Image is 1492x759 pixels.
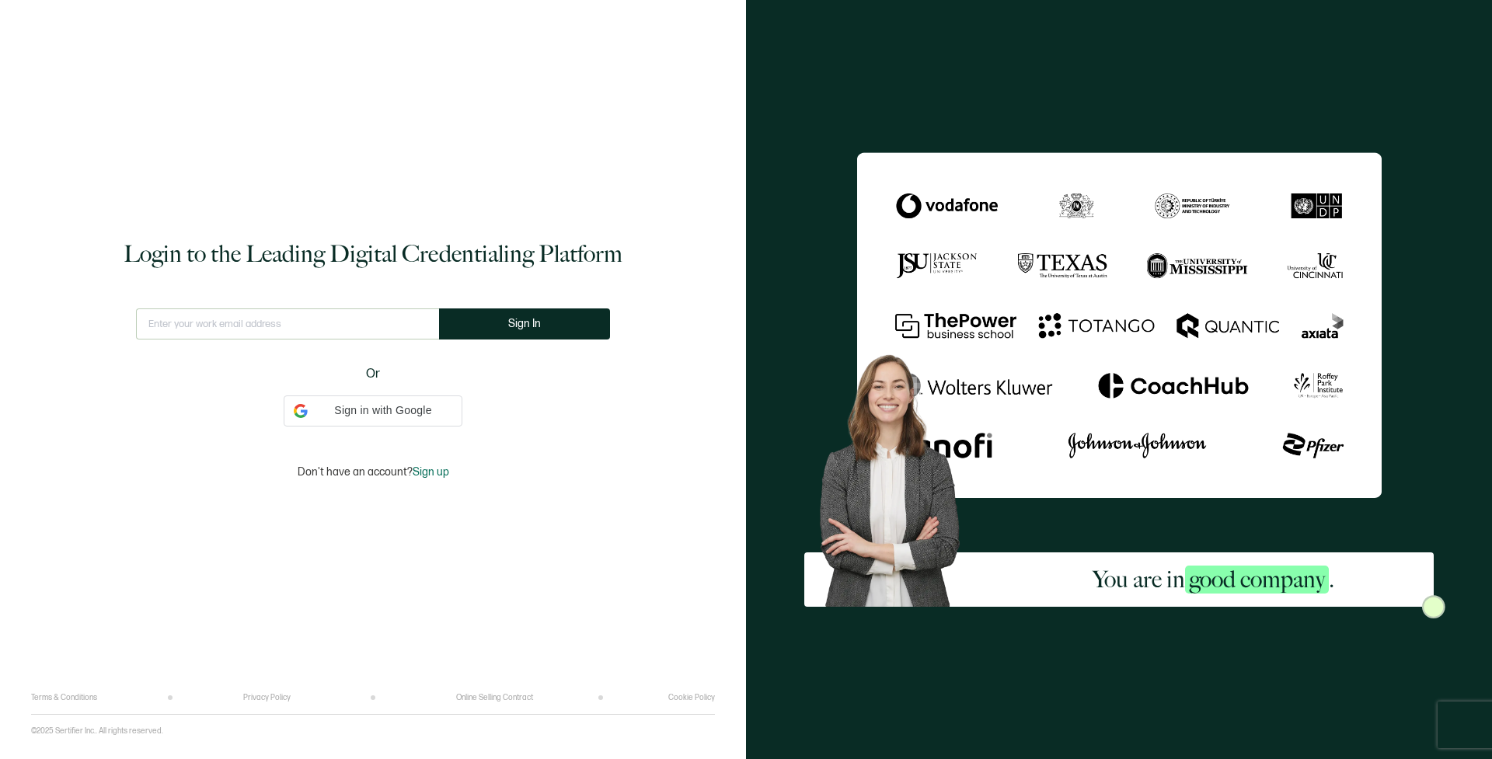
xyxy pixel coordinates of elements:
span: good company [1185,566,1329,594]
input: Enter your work email address [136,308,439,339]
p: ©2025 Sertifier Inc.. All rights reserved. [31,726,163,736]
a: Privacy Policy [243,693,291,702]
img: Sertifier Login [1422,595,1445,618]
div: Sign in with Google [284,395,462,427]
p: Don't have an account? [298,465,449,479]
h2: You are in . [1093,564,1334,595]
button: Sign In [439,308,610,339]
img: Sertifier Login - You are in <span class="strong-h">good company</span>. Hero [804,342,993,607]
img: Sertifier Login - You are in <span class="strong-h">good company</span>. [857,152,1382,498]
span: Sign In [508,318,541,329]
a: Online Selling Contract [456,693,533,702]
span: Or [366,364,380,384]
span: Sign in with Google [314,402,452,419]
span: Sign up [413,465,449,479]
a: Cookie Policy [668,693,715,702]
a: Terms & Conditions [31,693,97,702]
h1: Login to the Leading Digital Credentialing Platform [124,238,622,270]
